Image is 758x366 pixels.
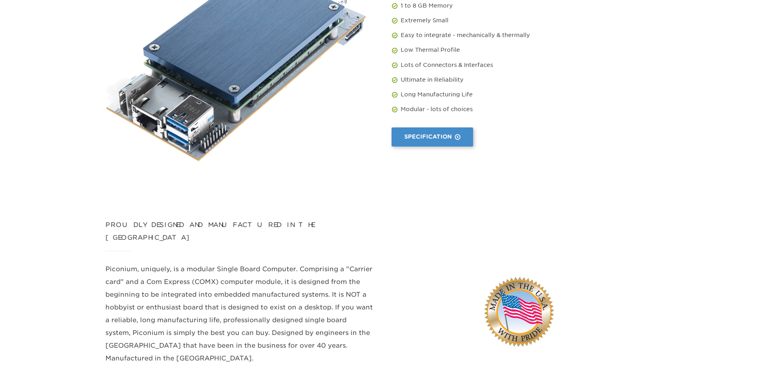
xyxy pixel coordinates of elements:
img: Made_In_USA.jpg [481,273,558,350]
li: Ultimate in Reliability [392,74,653,86]
li: Lots of Connectors & Interfaces [392,59,653,71]
a: Specification [392,127,473,146]
li: Low Thermal Profile [392,44,653,56]
li: Extremely Small [392,15,653,26]
h2: Proudly Designed and Manufactured in the [GEOGRAPHIC_DATA] [105,219,373,251]
li: Long Manufacturing Life [392,89,653,100]
p: Piconium, uniquely, is a modular Single Board Computer. Comprising a "Carrier card" and a Com Exp... [105,263,373,365]
li: Easy to integrate - mechanically & thermally [392,29,653,41]
li: Modular - lots of choices [392,104,653,115]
